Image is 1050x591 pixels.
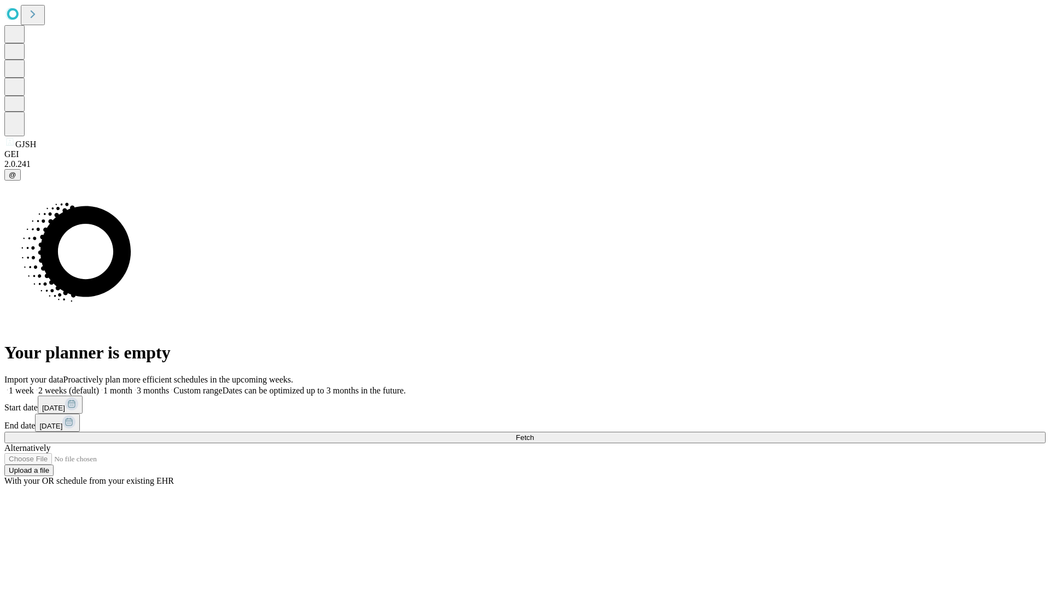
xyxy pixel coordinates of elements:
span: Dates can be optimized up to 3 months in the future. [223,386,406,395]
span: [DATE] [42,404,65,412]
span: Proactively plan more efficient schedules in the upcoming weeks. [63,375,293,384]
span: 3 months [137,386,169,395]
span: @ [9,171,16,179]
span: Custom range [173,386,222,395]
div: End date [4,414,1046,432]
div: Start date [4,396,1046,414]
span: [DATE] [39,422,62,430]
span: 1 month [103,386,132,395]
button: [DATE] [38,396,83,414]
div: 2.0.241 [4,159,1046,169]
div: GEI [4,149,1046,159]
button: Fetch [4,432,1046,443]
button: @ [4,169,21,181]
button: [DATE] [35,414,80,432]
span: Alternatively [4,443,50,453]
h1: Your planner is empty [4,343,1046,363]
span: Import your data [4,375,63,384]
span: Fetch [516,433,534,442]
span: GJSH [15,140,36,149]
span: With your OR schedule from your existing EHR [4,476,174,485]
span: 2 weeks (default) [38,386,99,395]
button: Upload a file [4,465,54,476]
span: 1 week [9,386,34,395]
